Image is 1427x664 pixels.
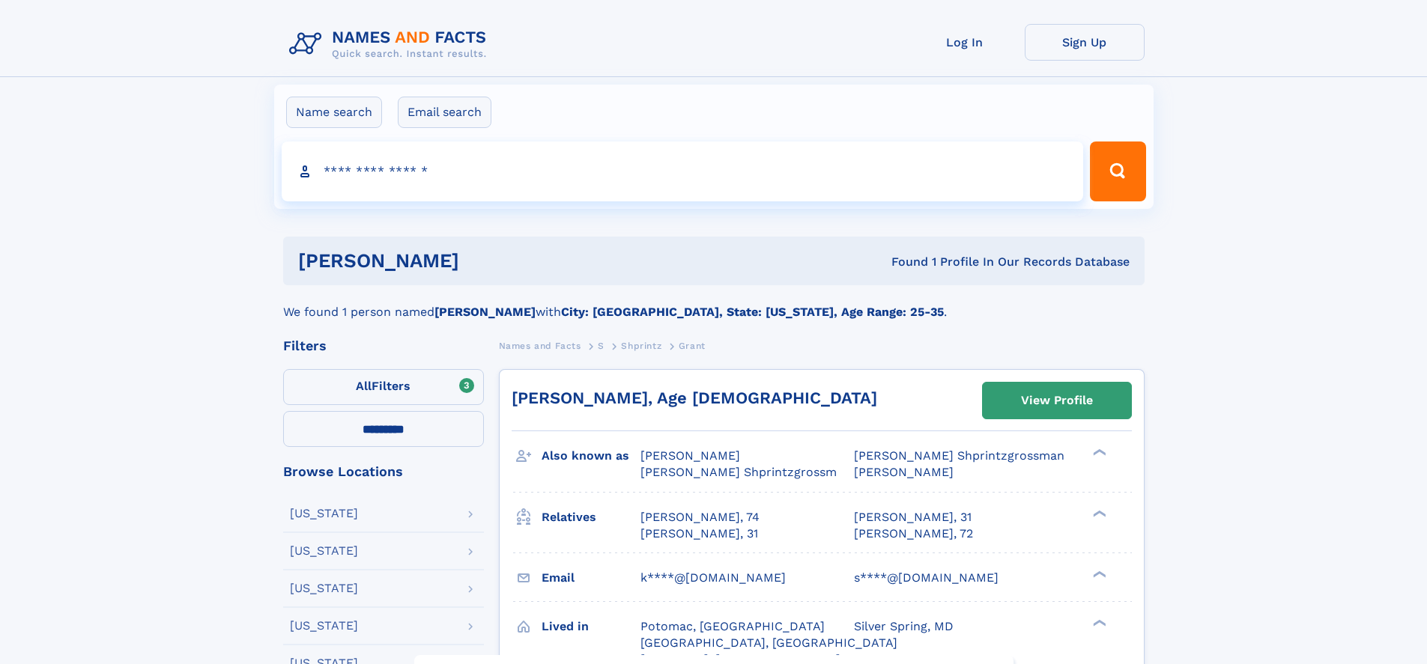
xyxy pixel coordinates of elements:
[290,508,358,520] div: [US_STATE]
[499,336,581,355] a: Names and Facts
[679,341,706,351] span: Grant
[298,252,676,270] h1: [PERSON_NAME]
[542,505,640,530] h3: Relatives
[290,582,358,594] div: [US_STATE]
[983,383,1131,418] a: View Profile
[640,448,740,463] span: [PERSON_NAME]
[598,336,605,355] a: S
[598,341,605,351] span: S
[854,509,972,526] a: [PERSON_NAME], 31
[854,448,1064,463] span: [PERSON_NAME] Shprintzgrossman
[854,619,954,633] span: Silver Spring, MD
[1089,448,1107,457] div: ❯
[1089,569,1107,579] div: ❯
[356,379,372,393] span: All
[854,465,954,479] span: [PERSON_NAME]
[290,620,358,632] div: [US_STATE]
[675,254,1130,270] div: Found 1 Profile In Our Records Database
[1089,508,1107,518] div: ❯
[542,565,640,591] h3: Email
[283,24,499,64] img: Logo Names and Facts
[640,636,897,650] span: [GEOGRAPHIC_DATA], [GEOGRAPHIC_DATA]
[561,305,944,319] b: City: [GEOGRAPHIC_DATA], State: [US_STATE], Age Range: 25-35
[283,339,484,353] div: Filters
[286,97,382,128] label: Name search
[1090,141,1145,201] button: Search Button
[1025,24,1145,61] a: Sign Up
[854,526,973,542] a: [PERSON_NAME], 72
[283,369,484,405] label: Filters
[640,509,760,526] a: [PERSON_NAME], 74
[640,526,758,542] a: [PERSON_NAME], 31
[512,389,877,407] a: [PERSON_NAME], Age [DEMOGRAPHIC_DATA]
[398,97,491,128] label: Email search
[640,619,825,633] span: Potomac, [GEOGRAPHIC_DATA]
[283,465,484,478] div: Browse Locations
[434,305,536,319] b: [PERSON_NAME]
[290,545,358,557] div: [US_STATE]
[542,443,640,469] h3: Also known as
[1089,618,1107,627] div: ❯
[542,614,640,639] h3: Lived in
[1021,383,1093,418] div: View Profile
[640,465,837,479] span: [PERSON_NAME] Shprintzgrossm
[283,285,1145,321] div: We found 1 person named with .
[905,24,1025,61] a: Log In
[621,336,661,355] a: Shprintz
[282,141,1084,201] input: search input
[621,341,661,351] span: Shprintz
